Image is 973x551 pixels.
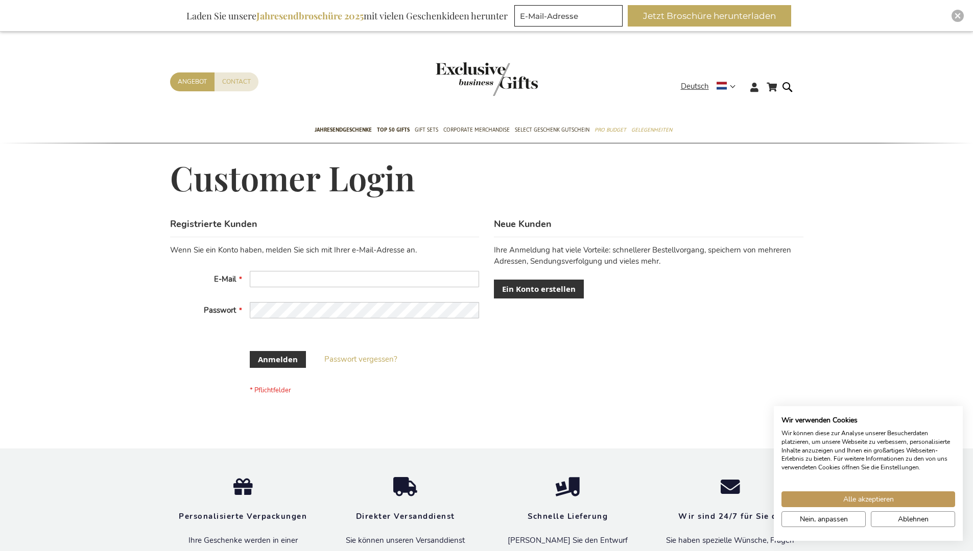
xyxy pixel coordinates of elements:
[631,118,672,143] a: Gelegenheiten
[514,5,626,30] form: marketing offers and promotions
[443,118,510,143] a: Corporate Merchandise
[952,10,964,22] div: Close
[315,124,372,135] span: Jahresendgeschenke
[955,13,961,19] img: Close
[494,280,584,298] a: Ein Konto erstellen
[170,218,257,230] strong: Registrierte Kunden
[781,416,955,425] h2: Wir verwenden Cookies
[250,351,306,368] button: Anmelden
[377,124,410,135] span: TOP 50 Gifts
[377,118,410,143] a: TOP 50 Gifts
[678,511,782,521] strong: Wir sind 24/7 für Sie da
[871,511,955,527] button: Alle verweigern cookies
[179,511,307,521] strong: Personalisierte Verpackungen
[631,124,672,135] span: Gelegenheiten
[170,72,215,91] a: Angebot
[781,491,955,507] button: Akzeptieren Sie alle cookies
[514,5,623,27] input: E-Mail-Adresse
[443,124,510,135] span: Corporate Merchandise
[170,156,415,199] span: Customer Login
[256,10,364,22] b: Jahresendbroschüre 2025
[215,72,258,91] a: Contact
[898,514,929,524] span: Ablehnen
[800,514,848,524] span: Nein, anpassen
[214,274,236,284] span: E-Mail
[258,354,298,365] span: Anmelden
[515,118,589,143] a: Select Geschenk Gutschein
[315,118,372,143] a: Jahresendgeschenke
[415,124,438,135] span: Gift Sets
[415,118,438,143] a: Gift Sets
[436,62,538,96] img: Exclusive Business gifts logo
[628,5,791,27] button: Jetzt Broschüre herunterladen
[781,429,955,472] p: Wir können diese zur Analyse unserer Besucherdaten platzieren, um unsere Webseite zu verbessern, ...
[595,124,626,135] span: Pro Budget
[681,81,709,92] span: Deutsch
[170,245,479,256] div: Wenn Sie ein Konto haben, melden Sie sich mit Ihrer e-Mail-Adresse an.
[436,62,487,96] a: store logo
[528,511,608,521] strong: Schnelle Lieferung
[843,494,894,505] span: Alle akzeptieren
[356,511,455,521] strong: Direkter Versanddienst
[502,284,576,294] span: Ein Konto erstellen
[494,218,552,230] strong: Neue Kunden
[182,5,512,27] div: Laden Sie unsere mit vielen Geschenkideen herunter
[595,118,626,143] a: Pro Budget
[250,271,479,287] input: E-Mail
[204,305,236,315] span: Passwort
[515,124,589,135] span: Select Geschenk Gutschein
[324,354,397,365] a: Passwort vergessen?
[781,511,866,527] button: cookie Einstellungen anpassen
[494,245,803,267] p: Ihre Anmeldung hat viele Vorteile: schnellerer Bestellvorgang, speichern von mehreren Adressen, S...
